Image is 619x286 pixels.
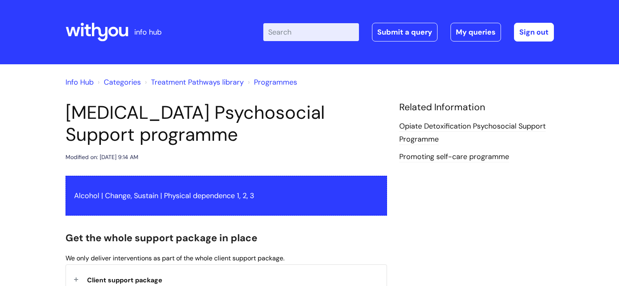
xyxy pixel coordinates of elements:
p: info hub [134,26,162,39]
h1: [MEDICAL_DATA] Psychosocial Support programme [66,102,387,146]
a: Info Hub [66,77,94,87]
a: Promoting self-care programme [399,152,509,162]
a: Programmes [254,77,297,87]
div: Alcohol | Change, Sustain | Physical dependence 1, 2, 3 [66,176,387,216]
a: Submit a query [372,23,437,41]
a: Opiate Detoxification Psychosocial Support Programme [399,121,546,145]
span: Client support package [87,276,162,284]
a: Categories [104,77,141,87]
a: Treatment Pathways library [151,77,244,87]
a: Sign out [514,23,554,41]
span: We only deliver interventions as part of the whole client support package. [66,254,284,262]
div: Modified on: [DATE] 9:14 AM [66,152,138,162]
div: | - [263,23,554,41]
a: My queries [451,23,501,41]
span: Get the whole support package in place [66,231,257,244]
li: Solution home [96,76,141,89]
input: Search [263,23,359,41]
h4: Related Information [399,102,554,113]
li: Programmes [246,76,297,89]
li: Treatment Pathways library [143,76,244,89]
